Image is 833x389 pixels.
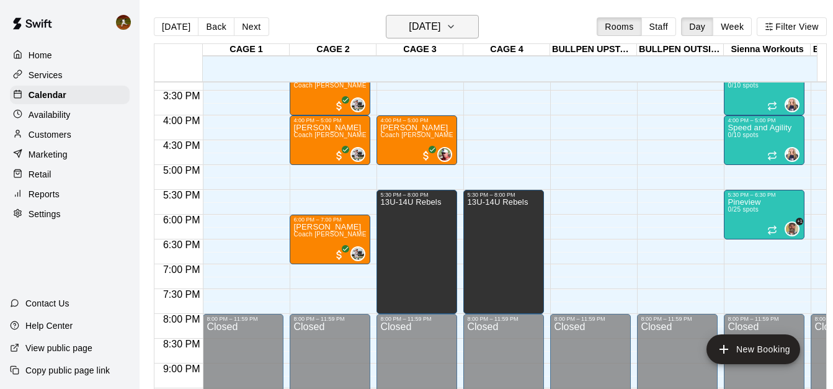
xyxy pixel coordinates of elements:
div: Matt Hill [350,97,365,112]
span: All customers have paid [420,150,432,162]
span: Recurring event [767,151,777,161]
p: Contact Us [25,297,69,310]
button: Rooms [597,17,641,36]
button: Day [681,17,713,36]
img: Matt Hill [352,148,364,161]
a: Customers [10,125,130,144]
span: 0/25 spots filled [728,206,758,213]
div: 4:00 PM – 5:00 PM: Speed and Agility [724,115,804,165]
button: Filter View [757,17,826,36]
div: Matt Hill [350,147,365,162]
span: Clint Cottam & 1 other [790,221,800,236]
span: 3:30 PM [160,91,203,101]
a: Retail [10,165,130,184]
div: Availability [10,105,130,124]
a: Calendar [10,86,130,104]
p: Settings [29,208,61,220]
span: 8:30 PM [160,339,203,349]
div: CAGE 4 [463,44,550,56]
div: Matt Hill [350,246,365,261]
span: Coach [PERSON_NAME] One on One [293,231,406,238]
div: Jeff Scholzen [437,147,452,162]
p: Home [29,49,52,61]
div: 4:00 PM – 5:00 PM: Parker Selby [376,115,457,165]
p: Services [29,69,63,81]
div: 5:30 PM – 8:00 PM [380,192,453,198]
p: Retail [29,168,51,181]
div: 6:00 PM – 7:00 PM: Jack Nelson [290,215,370,264]
span: 6:00 PM [160,215,203,225]
div: 4:00 PM – 5:00 PM: Colt Martin [290,115,370,165]
div: Sienna Gargano [785,147,800,162]
span: Recurring event [767,101,777,111]
button: Week [713,17,752,36]
a: Home [10,46,130,65]
span: Coach [PERSON_NAME] One on One [380,132,492,138]
span: Matt Hill [355,147,365,162]
span: 0/10 spots filled [728,132,758,138]
span: 0/10 spots filled [728,82,758,89]
div: CAGE 3 [376,44,463,56]
span: Coach [PERSON_NAME] One on One [293,82,406,89]
div: 4:00 PM – 5:00 PM [293,117,367,123]
img: Jeff Scholzen [439,148,451,161]
p: Calendar [29,89,66,101]
img: Sienna Gargano [786,148,798,161]
div: CAGE 2 [290,44,376,56]
div: 8:00 PM – 11:59 PM [554,316,627,322]
div: 8:00 PM – 11:59 PM [641,316,714,322]
p: Copy public page link [25,364,110,377]
button: Staff [641,17,677,36]
div: CAGE 1 [203,44,290,56]
span: Sienna Gargano [790,97,800,112]
div: BULLPEN UPSTAIRS [550,44,637,56]
div: 5:30 PM – 6:30 PM [728,192,801,198]
span: 5:00 PM [160,165,203,176]
div: 8:00 PM – 11:59 PM [293,316,367,322]
span: All customers have paid [333,249,345,261]
span: +1 [796,218,803,225]
div: Clint Cottam [785,221,800,236]
img: Sienna Gargano [786,99,798,111]
span: Recurring event [767,225,777,235]
p: Availability [29,109,71,121]
button: Back [198,17,234,36]
span: 7:00 PM [160,264,203,275]
div: Sienna Workouts [724,44,811,56]
span: 4:30 PM [160,140,203,151]
span: 9:00 PM [160,364,203,374]
a: Services [10,66,130,84]
span: Jeff Scholzen [442,147,452,162]
div: Settings [10,205,130,223]
a: Marketing [10,145,130,164]
span: All customers have paid [333,100,345,112]
span: 5:30 PM [160,190,203,200]
div: 3:00 PM – 4:00 PM: Speed and Agility [724,66,804,115]
div: 5:30 PM – 8:00 PM: 13U-14U Rebels [376,190,457,314]
img: Matt Hill [352,99,364,111]
div: 8:00 PM – 11:59 PM [728,316,801,322]
span: 7:30 PM [160,289,203,300]
span: Matt Hill [355,97,365,112]
span: 8:00 PM [160,314,203,324]
p: Customers [29,128,71,141]
button: add [706,334,800,364]
div: 6:00 PM – 7:00 PM [293,217,367,223]
div: Cody Hansen [114,10,140,35]
button: [DATE] [154,17,198,36]
span: All customers have paid [333,150,345,162]
div: 5:30 PM – 8:00 PM [467,192,540,198]
div: 5:30 PM – 6:30 PM: Pineview [724,190,804,239]
h6: [DATE] [409,18,440,35]
a: Reports [10,185,130,203]
button: [DATE] [386,15,479,38]
div: 5:30 PM – 8:00 PM: 13U-14U Rebels [463,190,544,314]
p: Help Center [25,320,73,332]
div: 3:00 PM – 4:00 PM: Brian Cardone [290,66,370,115]
span: 4:00 PM [160,115,203,126]
img: Cody Hansen [116,15,131,30]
